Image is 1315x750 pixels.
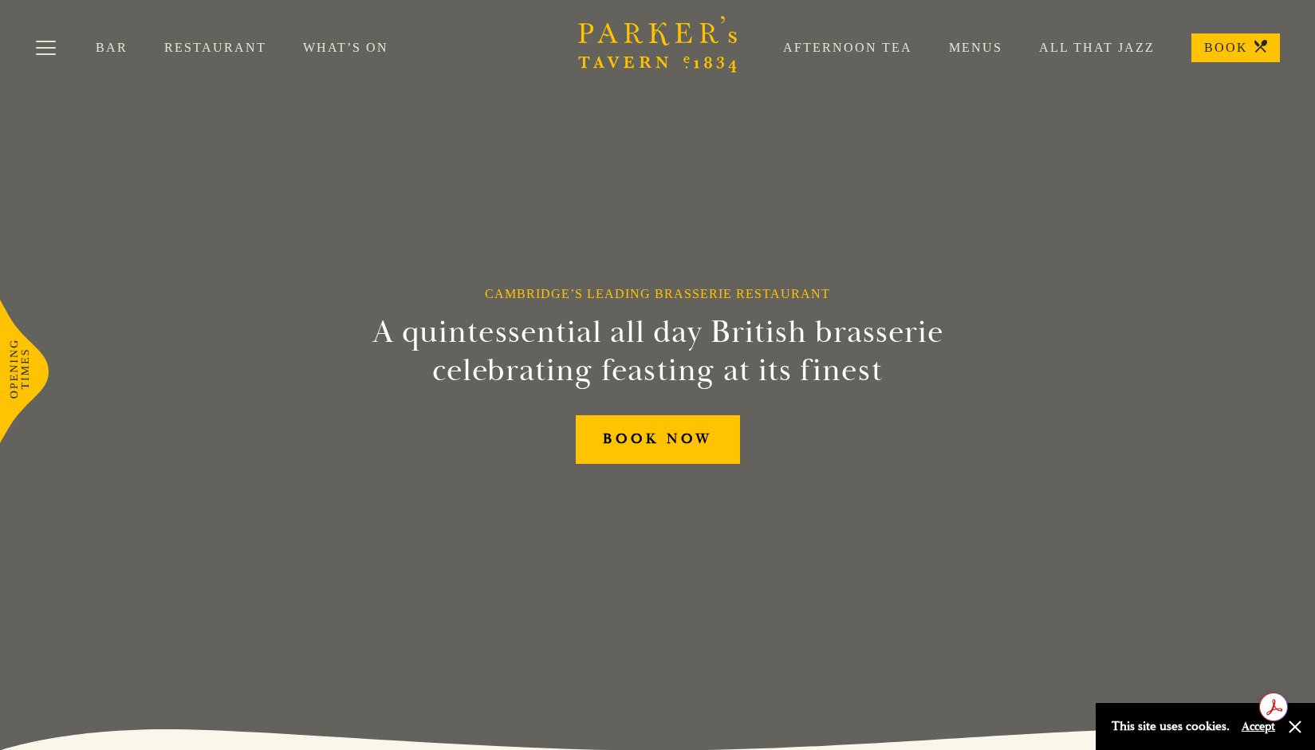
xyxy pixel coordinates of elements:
h2: A quintessential all day British brasserie celebrating feasting at its finest [294,313,1022,390]
p: This site uses cookies. [1112,715,1230,738]
a: BOOK NOW [576,415,740,464]
button: Accept [1242,719,1275,734]
button: Close and accept [1287,719,1303,735]
h1: Cambridge’s Leading Brasserie Restaurant [485,286,830,301]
